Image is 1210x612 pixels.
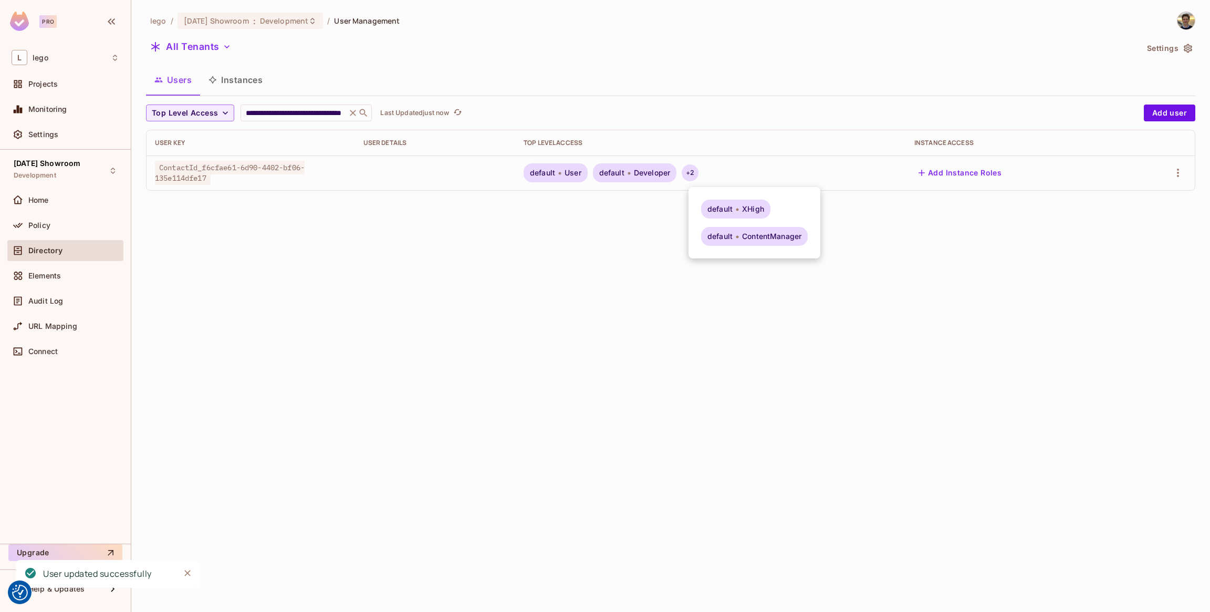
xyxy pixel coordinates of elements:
[707,232,733,241] span: default
[707,205,733,213] span: default
[12,585,28,600] button: Consent Preferences
[43,567,152,580] div: User updated successfully
[742,232,801,241] span: ContentManager
[180,565,195,581] button: Close
[742,205,764,213] span: XHigh
[12,585,28,600] img: Revisit consent button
